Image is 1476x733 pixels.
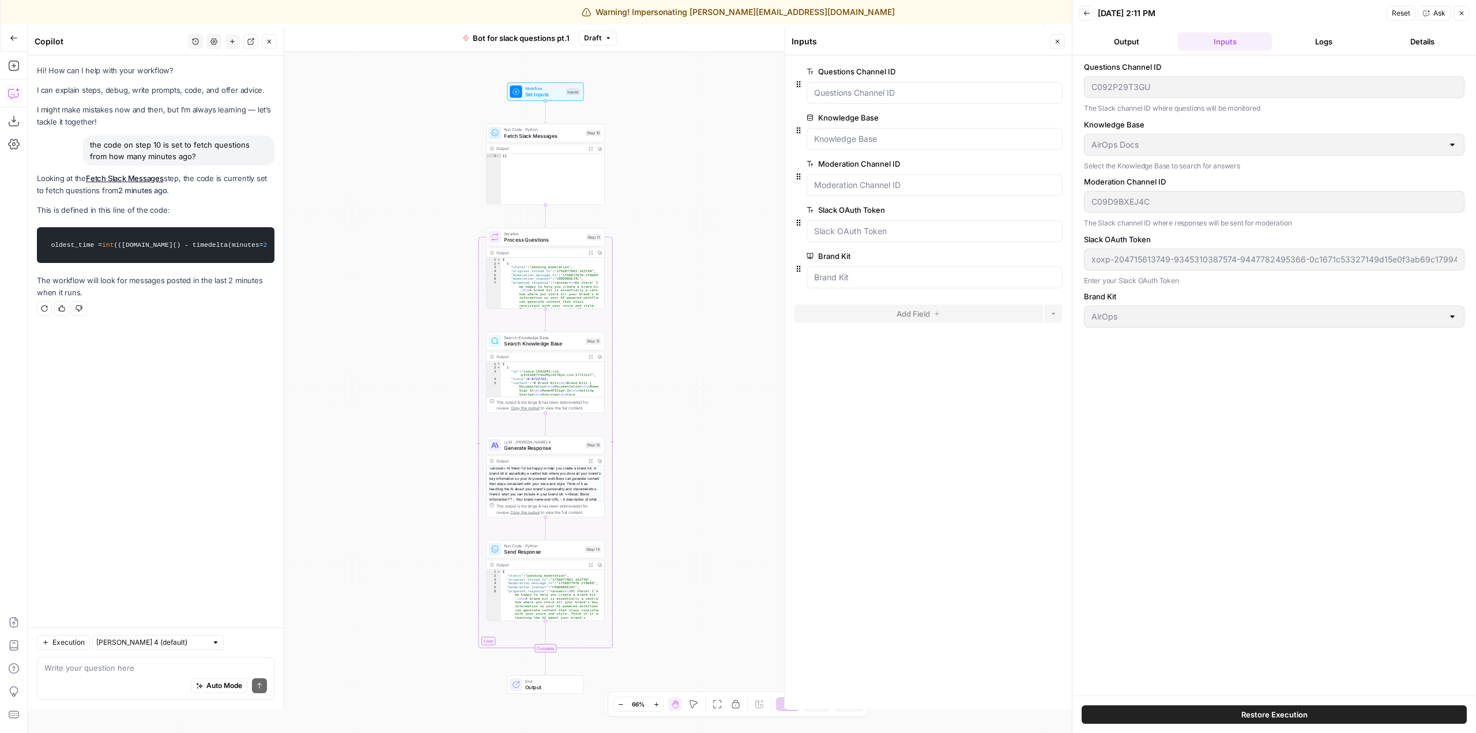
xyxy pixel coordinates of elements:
div: 2 [487,574,501,578]
div: Step 14 [585,546,601,552]
button: Inputs [1178,32,1272,51]
p: I can explain steps, debug, write prompts, code, and offer advice. [37,84,274,96]
g: Edge from step_11 to step_12 [544,309,547,331]
div: Output [496,145,583,152]
label: Brand Kit [807,250,997,262]
button: Reset [1387,6,1415,21]
label: Knowledge Base [1084,119,1464,130]
label: Knowledge Base [807,112,997,123]
label: Moderation Channel ID [807,158,997,170]
p: Hi! How can I help with your workflow? [37,65,274,77]
div: Step 13 [585,442,601,449]
button: Auto Mode [191,678,247,693]
span: Output [525,683,577,691]
label: Slack OAuth Token [807,204,997,216]
span: Ask [1433,8,1445,18]
div: 2 [487,261,501,265]
div: Complete [534,644,556,653]
div: Inputs [792,36,1046,47]
span: int [102,242,114,249]
div: Output [496,458,583,464]
label: Moderation Channel ID [1084,176,1464,187]
div: Copilot [35,36,184,47]
div: 1 [487,362,501,366]
span: LLM · [PERSON_NAME] 4 [504,439,582,445]
p: Enter your Slack OAuth Token [1084,275,1464,287]
button: Add Field [794,305,1043,323]
div: This output is too large & has been abbreviated for review. to view the full content. [496,399,601,411]
div: Output [496,562,583,568]
div: 2 [487,366,501,370]
label: Brand Kit [1084,291,1464,302]
div: 4 [487,269,501,273]
span: Restore Execution [1241,709,1308,720]
p: I might make mistakes now and then, but I’m always learning — let’s tackle it together! [37,104,274,128]
div: Run Code · PythonFetch Slack MessagesStep 10Output[] [486,124,605,205]
button: Execution [37,635,90,650]
code: oldest_time = (([DOMAIN_NAME]() - timedelta(minutes= )).timestamp()) [44,233,267,257]
input: bot-response-moderation [1091,196,1457,208]
span: Toggle code folding, rows 2 through 6 [496,366,500,370]
div: 1 [487,153,501,157]
g: Edge from step_13 to step_14 [544,517,547,539]
span: Auto Mode [206,681,242,691]
span: Search Knowledge Base [504,334,582,341]
div: This output is too large & has been abbreviated for review. to view the full content. [496,503,601,515]
span: Generate Response [504,444,582,452]
p: The Slack channel ID where questions will be monitored [1084,103,1464,114]
button: Logs [1277,32,1370,51]
div: 3 [487,577,501,581]
span: End [525,678,577,685]
span: Copy the output [511,510,540,514]
div: Run Code · PythonSend ResponseStep 14Output{ "status":"pending_moderation", "original_thread_ts":... [486,540,605,621]
div: Warning! Impersonating [PERSON_NAME][EMAIL_ADDRESS][DOMAIN_NAME] [582,6,895,18]
input: Claude Sonnet 4 (default) [96,637,207,648]
span: Run Code · Python [504,543,582,549]
span: Reset [1392,8,1410,18]
label: Slack OAuth Token [1084,234,1464,245]
div: 7 [487,281,501,434]
input: Moderation Channel ID [814,179,1055,191]
span: Send Response [504,548,582,555]
span: Execution [52,637,85,648]
input: AirOps Docs [1091,139,1443,151]
div: Output [496,250,583,256]
span: Copy the output [511,406,540,411]
input: Slack OAuth Token [814,225,1055,237]
button: Details [1375,32,1469,51]
div: Search Knowledge BaseSearch Knowledge BaseStep 12Output[ { "id":"vsdid:1592683:rid :pttAxKK7Y4u2M... [486,332,605,413]
div: 4 [487,581,501,585]
span: Add Field [897,308,930,319]
p: The Slack channel ID where responses will be sent for moderation [1084,217,1464,229]
g: Edge from step_10 to step_11 [544,205,547,227]
span: Iteration [504,231,583,237]
div: LLM · [PERSON_NAME] 4Generate ResponseStep 13Output<answer> Hi there! I'd be happy to help you cr... [486,436,605,517]
div: Inputs [566,88,581,95]
g: Edge from step_12 to step_13 [544,413,547,435]
div: 4 [487,377,501,381]
button: Output [1079,32,1173,51]
span: Toggle code folding, rows 1 through 7 [496,362,500,366]
div: 6 [487,277,501,281]
p: This is defined in this line of the code: [37,204,274,216]
input: Questions Channel ID [814,87,1055,99]
div: Output [496,354,583,360]
div: WorkflowSet InputsInputs [486,82,605,101]
a: Fetch Slack Messages [86,174,164,183]
div: EndOutput [486,675,605,694]
input: C09CNLP25M3 [1091,81,1457,93]
span: Set Inputs [525,91,563,98]
button: Draft [579,31,617,46]
g: Edge from start to step_10 [544,101,547,123]
span: Bot for slack questions pt.1 [473,32,570,44]
span: Toggle code folding, rows 1 through 7 [496,570,500,574]
button: Bot for slack questions pt.1 [455,29,577,47]
div: 5 [487,585,501,589]
span: Toggle code folding, rows 1 through 9 [496,258,500,262]
div: 5 [487,273,501,277]
div: Step 10 [585,130,601,137]
label: Questions Channel ID [1084,61,1464,73]
div: Step 11 [586,234,601,240]
div: Step 12 [585,337,601,344]
div: the code on step 10 is set to fetch questions from how many minutes ago? [83,136,274,166]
